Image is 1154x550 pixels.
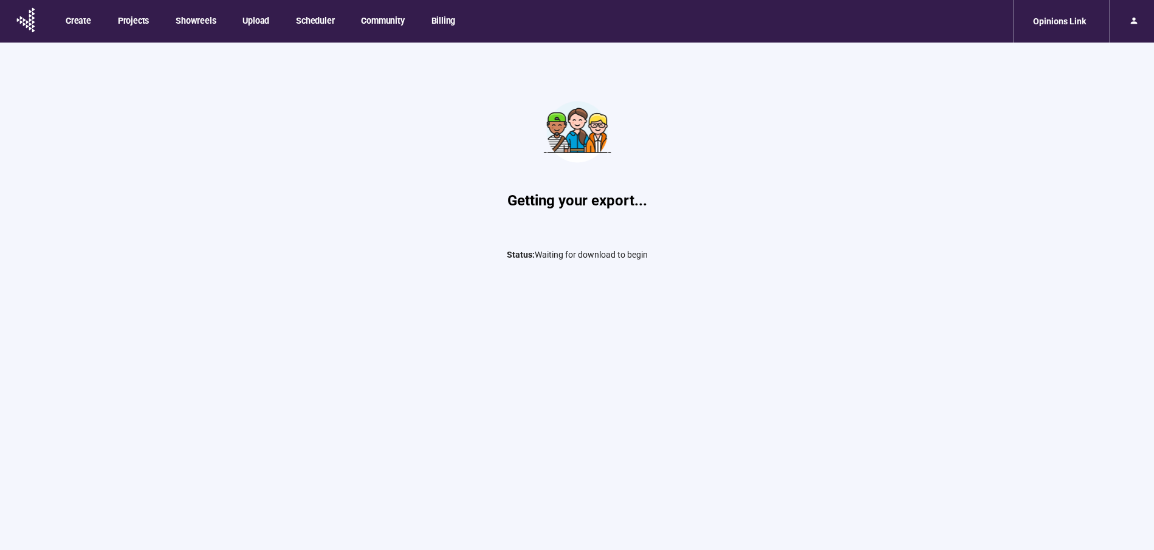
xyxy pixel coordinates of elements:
img: Teamwork [532,86,623,177]
button: Projects [108,7,157,33]
p: Waiting for download to begin [395,248,760,261]
div: Opinions Link [1026,10,1093,33]
button: Community [351,7,413,33]
button: Upload [233,7,278,33]
h1: Getting your export... [395,190,760,213]
button: Showreels [166,7,224,33]
button: Create [56,7,100,33]
button: Billing [422,7,464,33]
span: Status: [507,250,535,260]
button: Scheduler [286,7,343,33]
